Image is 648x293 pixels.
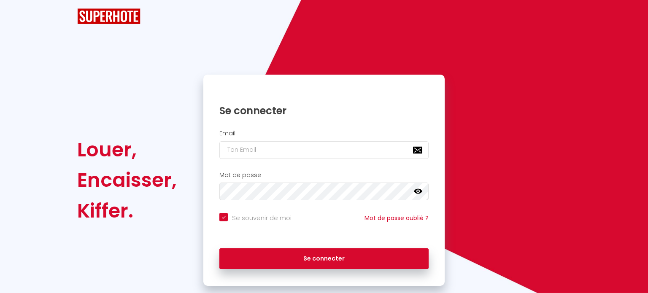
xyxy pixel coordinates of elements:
a: Mot de passe oublié ? [364,214,429,222]
h2: Email [219,130,429,137]
div: Louer, [77,134,177,165]
input: Ton Email [219,141,429,159]
h2: Mot de passe [219,172,429,179]
img: SuperHote logo [77,8,140,24]
div: Kiffer. [77,196,177,226]
h1: Se connecter [219,104,429,117]
button: Se connecter [219,248,429,269]
div: Encaisser, [77,165,177,195]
